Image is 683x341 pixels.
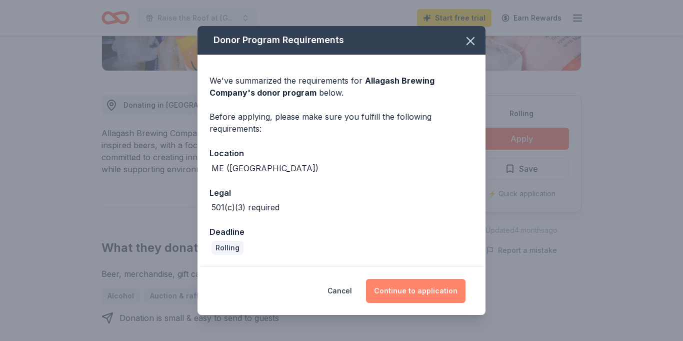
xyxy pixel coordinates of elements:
[327,279,352,303] button: Cancel
[209,111,473,135] div: Before applying, please make sure you fulfill the following requirements:
[209,75,473,99] div: We've summarized the requirements for below.
[211,201,279,213] div: 501(c)(3) required
[211,162,318,174] div: ME ([GEOGRAPHIC_DATA])
[209,225,473,238] div: Deadline
[209,147,473,160] div: Location
[366,279,465,303] button: Continue to application
[211,241,243,255] div: Rolling
[197,26,485,55] div: Donor Program Requirements
[209,186,473,199] div: Legal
